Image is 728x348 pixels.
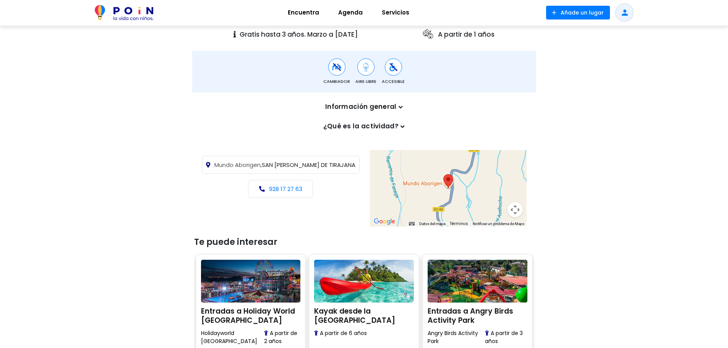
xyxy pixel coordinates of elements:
p: Gratis hasta 3 años. Marzo a [DATE] [233,30,358,40]
img: Entradas a Angry Birds Activity Park [428,260,527,303]
span: Mundo Aborigen, [214,161,262,169]
h2: Entradas a Angry Birds Activity Park [428,304,527,325]
a: Términos [450,221,468,227]
span: A partir de 2 años [264,329,300,345]
button: Datos del mapa [419,221,445,227]
button: Combinaciones de teclas [409,221,414,227]
img: Google [372,217,397,227]
p: A partir de 1 años [422,28,495,40]
img: Entradas a Holiday World Wooland Fun Park [201,260,301,303]
span: Angry Birds Activity Park [428,329,485,345]
a: Servicios [372,3,419,22]
span: Cambiador [323,78,350,85]
h3: Te puede interesar [194,237,534,247]
img: POiN [95,5,153,20]
p: ¿Qué es la actividad? [206,121,523,131]
span: SAN [PERSON_NAME] DE TIRAJANA [214,161,355,169]
button: Controles de visualización del mapa [507,202,523,217]
img: Aire Libre [361,62,371,72]
p: Información general [206,102,523,112]
a: Encuentra [278,3,329,22]
img: Accesible [389,62,398,72]
img: Kayak desde la playa del Pajar [314,260,414,303]
span: A partir de 6 años [314,329,367,337]
span: Aire Libre [355,78,376,85]
h2: Kayak desde la [GEOGRAPHIC_DATA] [314,304,414,325]
a: Notificar un problema de Maps [473,222,524,226]
a: 928 17 27 63 [269,185,302,193]
a: Agenda [329,3,372,22]
span: Servicios [378,6,413,19]
a: Abre esta zona en Google Maps (se abre en una nueva ventana) [372,217,397,227]
img: Cambiador [332,62,342,72]
span: Holidayworld [GEOGRAPHIC_DATA] [201,329,264,345]
span: Agenda [335,6,366,19]
span: Accesible [382,78,405,85]
img: ages icon [422,28,434,40]
span: Encuentra [284,6,323,19]
h2: Entradas a Holiday World [GEOGRAPHIC_DATA] [201,304,301,325]
span: A partir de 3 años [485,329,527,345]
button: Añade un lugar [546,6,610,19]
